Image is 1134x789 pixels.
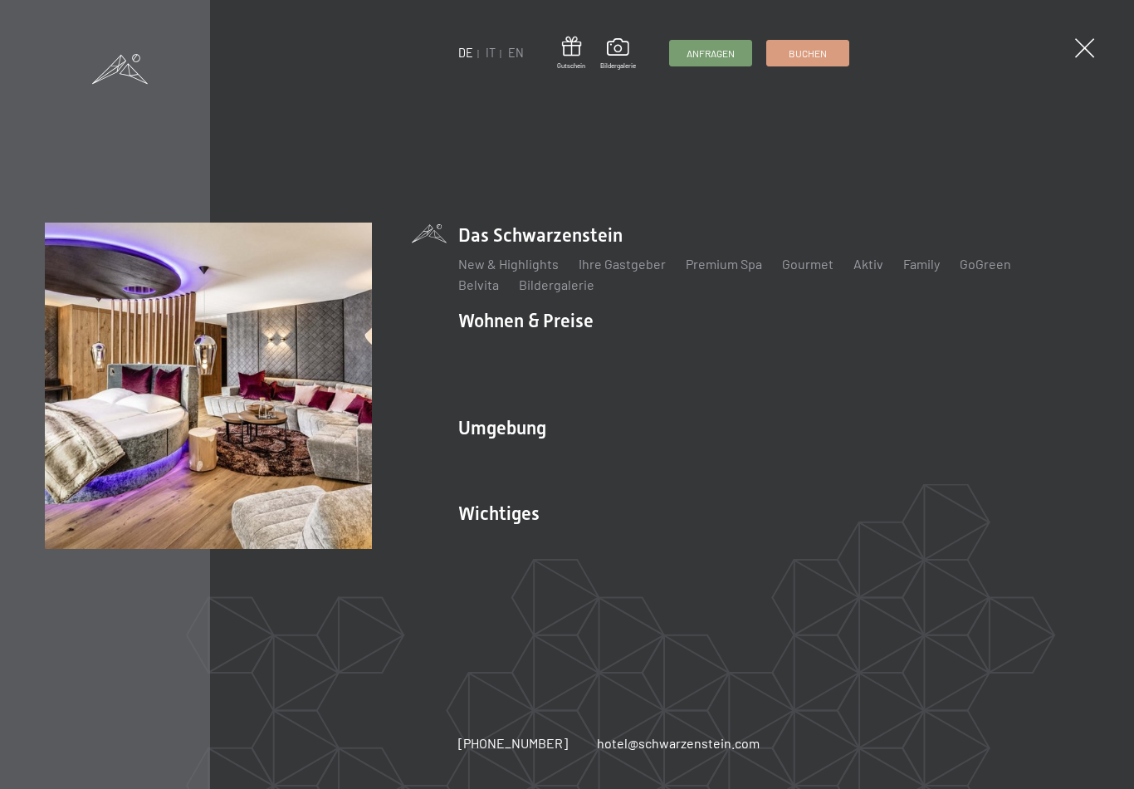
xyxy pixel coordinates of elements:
a: Family [903,256,940,272]
span: Gutschein [557,61,585,71]
span: Bildergalerie [600,61,636,71]
a: IT [486,46,496,60]
a: Anfragen [670,41,751,66]
span: Anfragen [687,47,735,61]
span: [PHONE_NUMBER] [458,735,568,751]
a: Belvita [458,277,499,292]
a: Gourmet [782,256,833,272]
a: Bildergalerie [600,38,636,70]
a: GoGreen [960,256,1011,272]
span: Buchen [789,47,827,61]
a: [PHONE_NUMBER] [458,734,568,752]
a: EN [508,46,524,60]
a: Ihre Gastgeber [579,256,666,272]
a: Aktiv [853,256,883,272]
a: Bildergalerie [519,277,594,292]
a: DE [458,46,473,60]
a: Gutschein [557,37,585,71]
a: Premium Spa [686,256,762,272]
a: Buchen [767,41,848,66]
a: hotel@schwarzenstein.com [597,734,760,752]
a: New & Highlights [458,256,559,272]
